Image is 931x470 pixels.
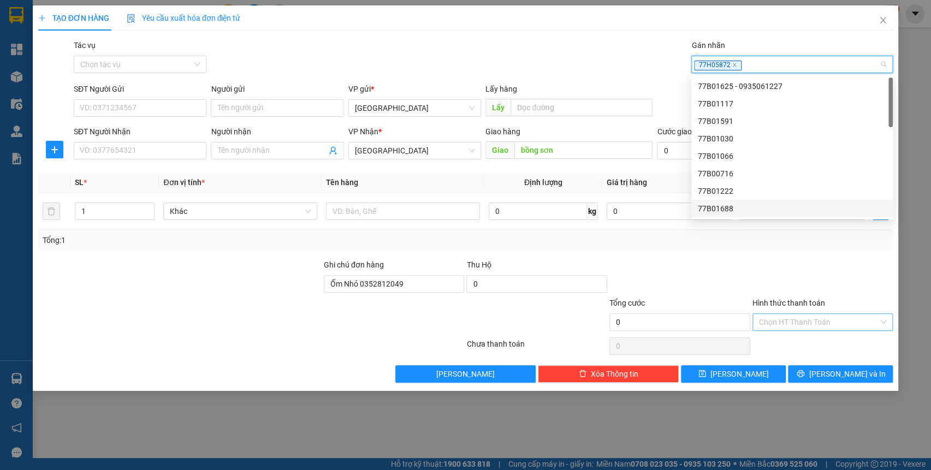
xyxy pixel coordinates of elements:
span: Bình Định [355,100,475,116]
span: TẠO ĐƠN HÀNG [38,14,109,22]
div: 77B00716 [691,165,893,182]
span: Tổng cước [609,299,645,307]
span: Xóa Thông tin [591,368,638,380]
button: save[PERSON_NAME] [681,365,786,383]
div: VP gửi [348,83,481,95]
div: 77B01066 [698,150,886,162]
span: Giao [485,141,514,159]
div: Người gửi [211,83,343,95]
button: [PERSON_NAME] [395,365,536,383]
strong: CÔNG TY TNHH [51,5,113,16]
span: VP Nhận [348,127,378,136]
span: [PERSON_NAME] [710,368,769,380]
div: Người nhận [211,126,343,138]
span: close [732,62,737,68]
input: Ghi chú đơn hàng [324,275,465,293]
div: 77B01222 [698,185,886,197]
div: 77B01591 [691,112,893,130]
div: 77B01688 [691,200,893,217]
input: Dọc đường [511,99,653,116]
div: 77B01688 [698,203,886,215]
button: plus [46,141,63,158]
span: [GEOGRAPHIC_DATA], P. [GEOGRAPHIC_DATA], [GEOGRAPHIC_DATA] [4,42,149,58]
div: 77B01030 [691,130,893,147]
span: Đơn vị tính [163,178,204,187]
label: Cước giao hàng [657,127,710,136]
img: icon [127,14,135,23]
span: [PERSON_NAME] và In [809,368,885,380]
button: Close [868,5,898,36]
span: user-add [329,146,337,155]
div: 77B01222 [691,182,893,200]
label: Gán nhãn [691,41,725,50]
span: Yêu cầu xuất hóa đơn điện tử [127,14,241,22]
span: Định lượng [524,178,562,187]
span: Tên hàng [326,178,358,187]
input: Cước giao hàng [657,142,756,159]
button: deleteXóa Thông tin [538,365,679,383]
span: Lấy [485,99,511,116]
input: 0 [607,203,731,220]
span: plus [38,14,46,22]
span: Lấy hàng [485,85,517,93]
strong: Địa chỉ: [4,42,29,50]
span: Khác [170,203,311,219]
input: Gán nhãn [743,58,745,71]
label: Ghi chú đơn hàng [324,260,384,269]
span: Giao hàng [485,127,520,136]
strong: Trụ sở Công ty [4,32,52,40]
div: 77B01625 - 0935061227 [698,80,886,92]
span: plus [46,145,63,154]
span: printer [797,370,804,378]
label: Tác vụ [74,41,96,50]
div: 77B00716 [698,168,886,180]
span: [STREET_ADDRESS][PERSON_NAME] An Khê, [GEOGRAPHIC_DATA] [4,73,152,89]
div: SĐT Người Nhận [74,126,206,138]
strong: Địa chỉ: [4,73,29,81]
div: 77B01625 - 0935061227 [691,78,893,95]
span: delete [579,370,586,378]
div: SĐT Người Gửi [74,83,206,95]
div: 77B01030 [698,133,886,145]
span: kg [587,203,598,220]
span: SL [75,178,84,187]
span: 77H05872 [694,61,742,70]
strong: VẬN TẢI Ô TÔ KIM LIÊN [35,17,128,28]
span: Thu Hộ [466,260,491,269]
button: delete [43,203,60,220]
span: save [698,370,706,378]
span: close [879,16,887,25]
div: 77B01117 [691,95,893,112]
span: Đà Nẵng [355,142,475,159]
span: [PERSON_NAME] [436,368,495,380]
input: VD: Bàn, Ghế [326,203,480,220]
input: Dọc đường [514,141,653,159]
span: Giá trị hàng [607,178,647,187]
div: 77B01066 [691,147,893,165]
div: 77B01117 [698,98,886,110]
button: printer[PERSON_NAME] và In [788,365,893,383]
label: Hình thức thanh toán [752,299,825,307]
strong: Văn phòng đại diện – CN [GEOGRAPHIC_DATA] [4,63,157,71]
div: 77B01591 [698,115,886,127]
div: Chưa thanh toán [465,338,608,357]
div: Tổng: 1 [43,234,360,246]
